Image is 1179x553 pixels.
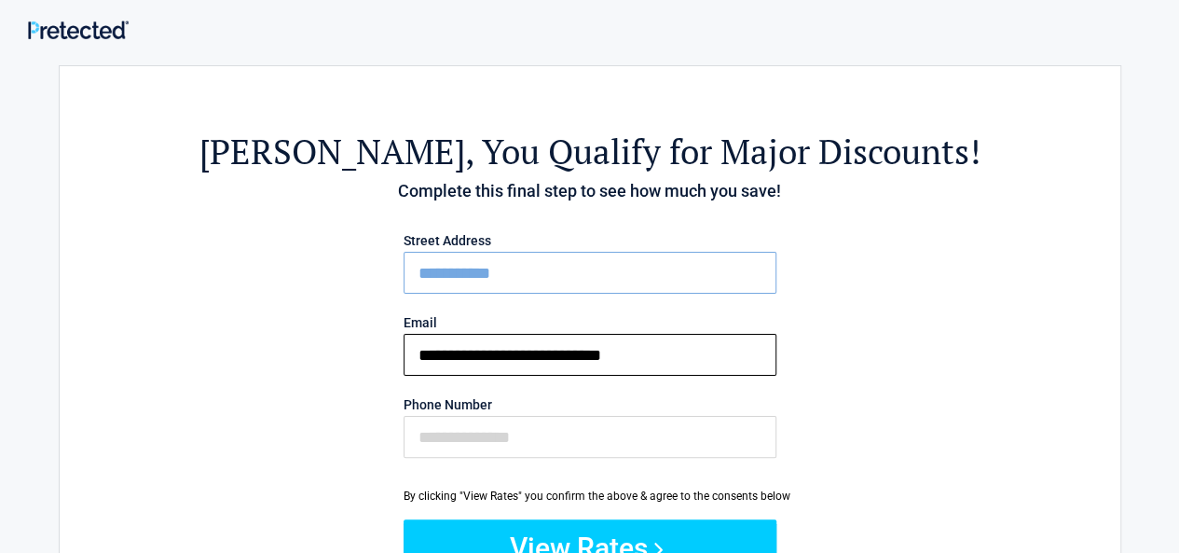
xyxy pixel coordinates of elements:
label: Email [404,316,776,329]
img: Main Logo [28,21,129,39]
span: [PERSON_NAME] [199,129,465,174]
label: Street Address [404,234,776,247]
h2: , You Qualify for Major Discounts! [162,129,1018,174]
div: By clicking "View Rates" you confirm the above & agree to the consents below [404,488,776,505]
label: Phone Number [404,398,776,411]
h4: Complete this final step to see how much you save! [162,179,1018,203]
